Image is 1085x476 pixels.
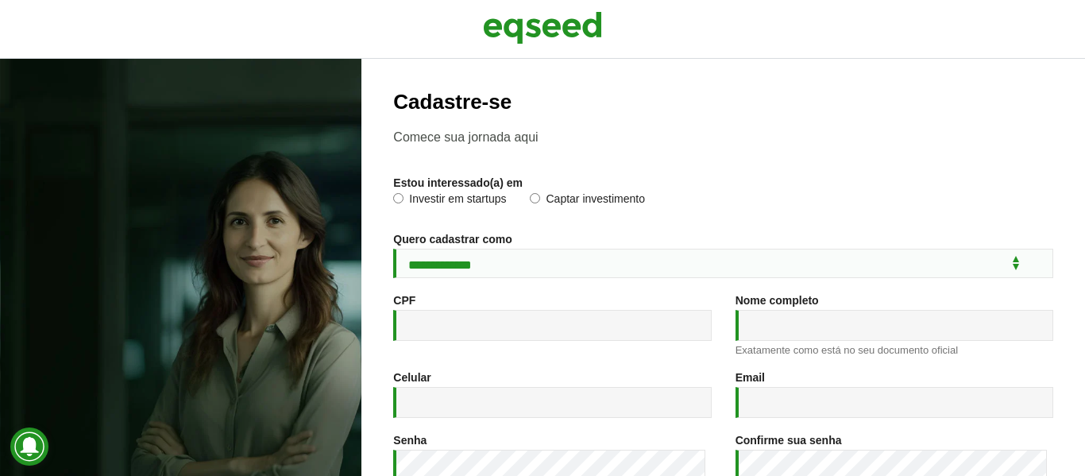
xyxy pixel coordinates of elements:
[393,372,431,383] label: Celular
[393,177,523,188] label: Estou interessado(a) em
[530,193,540,203] input: Captar investimento
[393,234,512,245] label: Quero cadastrar como
[736,295,819,306] label: Nome completo
[393,435,427,446] label: Senha
[736,345,1053,355] div: Exatamente como está no seu documento oficial
[393,91,1053,114] h2: Cadastre-se
[530,193,645,209] label: Captar investimento
[736,435,842,446] label: Confirme sua senha
[483,8,602,48] img: EqSeed Logo
[393,193,506,209] label: Investir em startups
[393,295,415,306] label: CPF
[393,193,403,203] input: Investir em startups
[393,130,1053,145] p: Comece sua jornada aqui
[736,372,765,383] label: Email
